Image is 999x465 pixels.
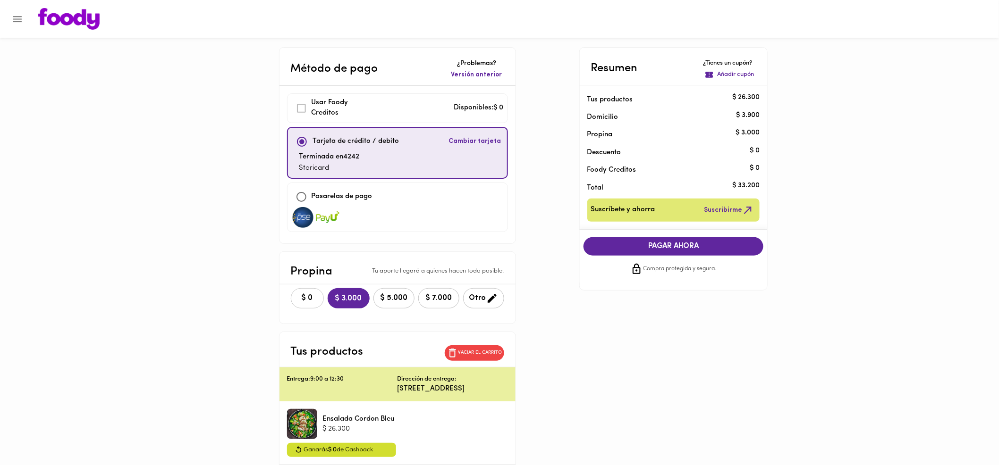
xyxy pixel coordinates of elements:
button: $ 3.000 [328,288,370,308]
p: Terminada en 4242 [299,152,360,163]
img: visa [316,207,339,228]
p: Foody Creditos [587,165,745,175]
p: Propina [291,263,333,280]
p: Vaciar el carrito [458,349,502,356]
button: $ 7.000 [418,288,459,308]
p: Resumen [591,60,638,77]
span: Cambiar tarjeta [449,137,501,146]
span: $ 3.000 [335,294,362,303]
span: $ 7.000 [424,294,453,303]
span: Suscribirme [704,204,754,216]
button: PAGAR AHORA [584,237,764,256]
span: Otro [469,292,498,304]
p: [STREET_ADDRESS] [398,384,508,394]
iframe: Messagebird Livechat Widget [944,410,990,456]
span: Suscríbete y ahorra [591,204,655,216]
p: Total [587,183,745,193]
button: Suscribirme [702,202,756,218]
span: PAGAR AHORA [593,242,754,251]
button: $ 0 [291,288,324,308]
button: $ 5.000 [373,288,415,308]
button: Versión anterior [449,68,504,82]
button: Cambiar tarjeta [447,132,503,152]
button: Vaciar el carrito [445,345,504,361]
img: visa [291,207,315,228]
p: $ 3.900 [736,110,760,120]
p: Tarjeta de crédito / debito [313,136,399,147]
p: Tus productos [291,343,364,360]
button: Menu [6,8,29,31]
p: $ 26.300 [732,93,760,103]
span: Compra protegida y segura. [643,265,717,274]
p: $ 33.200 [732,181,760,191]
span: Ganarás de Cashback [304,445,373,455]
span: $ 0 [297,294,318,303]
p: $ 26.300 [323,424,395,434]
p: Usar Foody Creditos [312,98,376,119]
span: $ 5.000 [380,294,408,303]
p: Pasarelas de pago [312,191,373,202]
p: Método de pago [291,60,378,77]
div: Ensalada Cordon Bleu [287,409,317,439]
p: Descuento [587,148,621,158]
p: $ 0 [750,146,760,156]
p: Propina [587,130,745,140]
img: logo.png [38,8,100,30]
span: Versión anterior [451,70,502,80]
p: $ 3.000 [736,128,760,138]
button: Añadir cupón [703,68,756,81]
p: Tu aporte llegará a quienes hacen todo posible. [373,267,504,276]
span: $ 0 [329,447,337,453]
p: $ 0 [750,163,760,173]
p: Añadir cupón [717,70,754,79]
p: Domicilio [587,112,618,122]
p: Dirección de entrega: [398,375,457,384]
p: Ensalada Cordon Bleu [323,414,395,424]
p: Disponibles: $ 0 [454,103,504,114]
p: Storicard [299,163,360,174]
p: ¿Tienes un cupón? [703,59,756,68]
p: Tus productos [587,95,745,105]
p: Entrega: 9:00 a 12:30 [287,375,398,384]
p: ¿Problemas? [449,59,504,68]
button: Otro [463,288,504,308]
